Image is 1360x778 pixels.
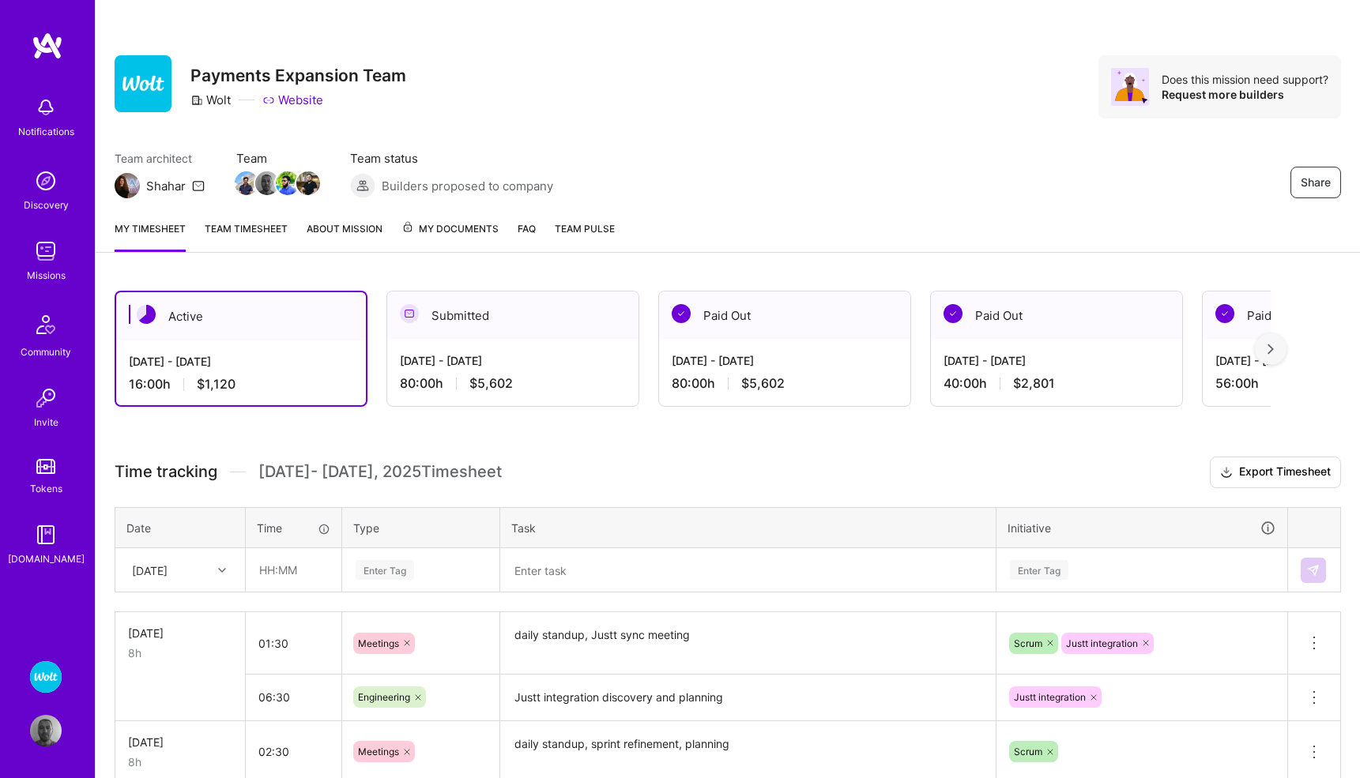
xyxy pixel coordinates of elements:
a: My Documents [401,220,499,252]
div: [DATE] - [DATE] [400,352,626,369]
a: About Mission [307,220,382,252]
div: Invite [34,414,58,430]
a: Team timesheet [205,220,288,252]
img: logo [32,32,63,60]
textarea: daily standup, Justt sync meeting [502,614,994,673]
span: Meetings [358,746,399,757]
img: Team Architect [115,173,140,198]
div: Wolt [190,92,231,108]
span: $5,602 [469,375,513,392]
input: HH:MM [247,549,341,591]
div: Tokens [30,480,62,497]
span: Team architect [115,150,205,167]
div: Discovery [24,197,69,213]
span: Scrum [1014,637,1042,649]
span: Team [236,150,318,167]
img: discovery [30,165,62,197]
img: Active [137,305,156,324]
span: Justt integration [1014,691,1086,703]
th: Type [342,507,500,548]
div: 80:00 h [400,375,626,392]
a: My timesheet [115,220,186,252]
span: Share [1301,175,1331,190]
a: Team Member Avatar [277,170,298,197]
div: Enter Tag [356,558,414,582]
a: FAQ [518,220,536,252]
div: [DATE] - [DATE] [944,352,1170,369]
span: Meetings [358,637,399,649]
img: Community [27,306,65,344]
a: Team Member Avatar [298,170,318,197]
a: Website [262,92,323,108]
span: Engineering [358,691,410,703]
div: 40:00 h [944,375,1170,392]
div: 80:00 h [672,375,898,392]
img: Submit [1307,564,1320,577]
img: Paid Out [672,304,691,323]
div: 8h [128,645,232,661]
span: Scrum [1014,746,1042,757]
button: Export Timesheet [1210,457,1341,488]
img: right [1268,344,1274,355]
div: 16:00 h [129,376,353,393]
div: Submitted [387,291,639,340]
input: HH:MM [246,622,341,664]
div: Initiative [1008,519,1276,537]
span: Team status [350,150,553,167]
img: guide book [30,519,62,551]
div: Notifications [18,123,74,140]
img: Invite [30,382,62,414]
span: $1,120 [197,376,235,393]
img: bell [30,92,62,123]
div: [DOMAIN_NAME] [8,551,85,567]
img: Team Member Avatar [296,171,320,195]
img: Builders proposed to company [350,173,375,198]
div: Paid Out [931,291,1182,340]
img: Company Logo [115,55,171,112]
div: Request more builders [1162,87,1328,102]
div: Paid Out [659,291,910,340]
input: HH:MM [246,731,341,772]
textarea: Justt integration discovery and planning [502,676,994,720]
span: Team Pulse [555,223,615,235]
img: Avatar [1111,68,1149,106]
img: User Avatar [30,715,62,746]
a: User Avatar [26,715,66,746]
i: icon CompanyGray [190,94,203,107]
span: Justt integration [1066,637,1138,649]
img: tokens [36,459,55,474]
span: [DATE] - [DATE] , 2025 Timesheet [258,462,502,482]
span: Builders proposed to company [382,178,553,194]
img: Team Member Avatar [235,171,258,195]
img: Paid Out [944,304,963,323]
a: Team Member Avatar [236,170,257,197]
div: Time [257,520,330,536]
div: [DATE] [128,625,232,641]
h3: Payments Expansion Team [190,66,406,85]
i: icon Chevron [218,566,226,574]
div: Active [116,292,366,340]
a: Wolt - Fintech: Payments Expansion Team [26,661,66,693]
div: [DATE] [132,562,168,578]
a: Team Member Avatar [257,170,277,197]
th: Task [500,507,996,548]
i: icon Download [1220,464,1233,481]
div: [DATE] [128,734,232,750]
input: HH:MM [246,676,341,718]
img: Wolt - Fintech: Payments Expansion Team [30,661,62,693]
img: Submitted [400,304,419,323]
div: 8h [128,754,232,770]
img: Team Member Avatar [276,171,300,195]
div: [DATE] - [DATE] [129,353,353,370]
img: Team Member Avatar [255,171,279,195]
span: My Documents [401,220,499,238]
span: $2,801 [1013,375,1055,392]
div: Enter Tag [1010,558,1068,582]
span: $5,602 [741,375,785,392]
div: Shahar [146,178,186,194]
th: Date [115,507,246,548]
a: Team Pulse [555,220,615,252]
img: Paid Out [1215,304,1234,323]
span: Time tracking [115,462,217,482]
div: Does this mission need support? [1162,72,1328,87]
